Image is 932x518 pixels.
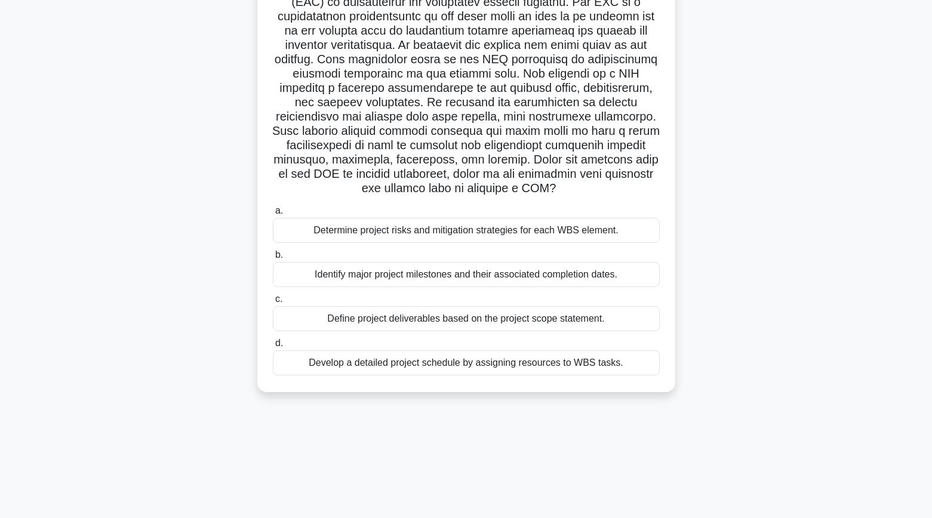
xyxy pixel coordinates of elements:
span: d. [275,338,283,348]
span: b. [275,249,283,260]
div: Determine project risks and mitigation strategies for each WBS element. [273,218,660,243]
span: a. [275,205,283,215]
span: c. [275,294,282,304]
div: Develop a detailed project schedule by assigning resources to WBS tasks. [273,350,660,375]
div: Define project deliverables based on the project scope statement. [273,306,660,331]
div: Identify major project milestones and their associated completion dates. [273,262,660,287]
